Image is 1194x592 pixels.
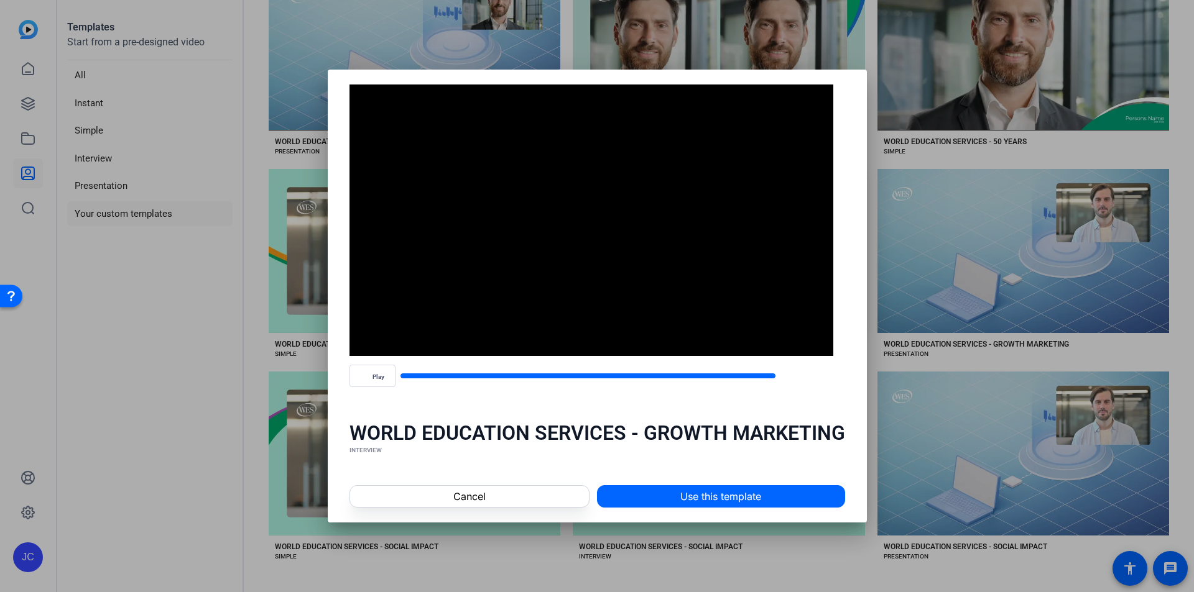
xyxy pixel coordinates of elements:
[373,373,384,381] span: Play
[597,485,845,508] button: Use this template
[780,361,810,391] button: Mute
[349,445,845,455] div: INTERVIEW
[453,489,486,504] span: Cancel
[349,485,590,508] button: Cancel
[815,361,845,391] button: Fullscreen
[349,421,845,445] div: WORLD EDUCATION SERVICES - GROWTH MARKETING
[349,365,396,387] button: Play
[349,84,834,357] div: Video Player
[680,489,761,504] span: Use this template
